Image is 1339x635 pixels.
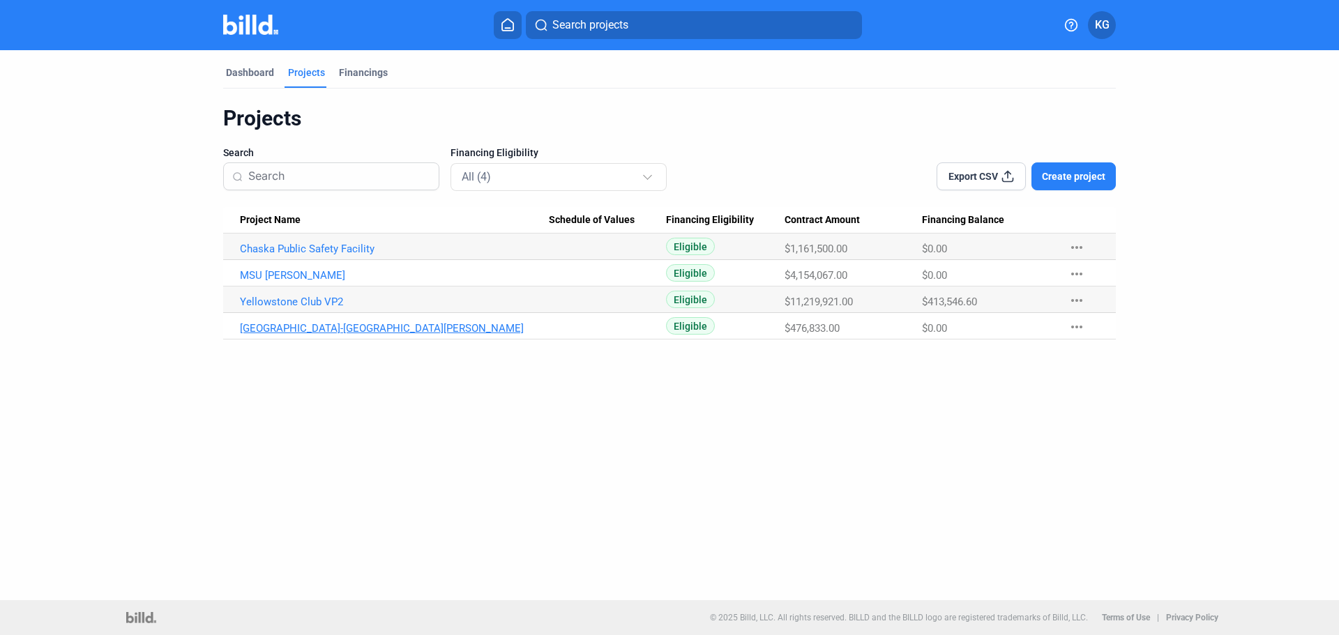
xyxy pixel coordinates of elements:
img: Billd Company Logo [223,15,278,35]
mat-icon: more_horiz [1068,292,1085,309]
button: KG [1088,11,1116,39]
span: Export CSV [948,169,998,183]
span: Eligible [666,238,715,255]
img: logo [126,612,156,623]
span: Financing Eligibility [666,214,754,227]
div: Projects [288,66,325,79]
b: Privacy Policy [1166,613,1218,622]
button: Search projects [526,11,862,39]
span: Project Name [240,214,301,227]
span: Create project [1042,169,1105,183]
span: Financing Balance [922,214,1004,227]
div: Financing Eligibility [666,214,785,227]
a: Chaska Public Safety Facility [240,243,549,255]
p: © 2025 Billd, LLC. All rights reserved. BILLD and the BILLD logo are registered trademarks of Bil... [710,613,1088,622]
span: Eligible [666,317,715,335]
span: Financing Eligibility [451,146,538,160]
input: Search [248,162,430,191]
span: $1,161,500.00 [785,243,847,255]
span: KG [1095,17,1110,33]
span: $0.00 [922,269,947,282]
mat-icon: more_horiz [1068,266,1085,282]
div: Dashboard [226,66,274,79]
p: | [1157,613,1159,622]
span: Schedule of Values [549,214,635,227]
span: $4,154,067.00 [785,269,847,282]
a: MSU [PERSON_NAME] [240,269,549,282]
div: Projects [223,105,1116,132]
a: Yellowstone Club VP2 [240,296,549,308]
span: Search projects [552,17,628,33]
span: $0.00 [922,322,947,335]
div: Contract Amount [785,214,922,227]
mat-select-trigger: All (4) [462,170,491,183]
div: Financing Balance [922,214,1054,227]
span: Search [223,146,254,160]
div: Project Name [240,214,549,227]
mat-icon: more_horiz [1068,239,1085,256]
span: Eligible [666,291,715,308]
span: $11,219,921.00 [785,296,853,308]
a: [GEOGRAPHIC_DATA]-[GEOGRAPHIC_DATA][PERSON_NAME] [240,322,549,335]
span: $413,546.60 [922,296,977,308]
span: Contract Amount [785,214,860,227]
button: Create project [1031,162,1116,190]
div: Schedule of Values [549,214,667,227]
div: Financings [339,66,388,79]
b: Terms of Use [1102,613,1150,622]
button: Export CSV [937,162,1026,190]
span: $0.00 [922,243,947,255]
span: Eligible [666,264,715,282]
mat-icon: more_horiz [1068,319,1085,335]
span: $476,833.00 [785,322,840,335]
